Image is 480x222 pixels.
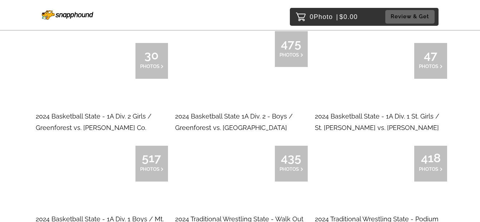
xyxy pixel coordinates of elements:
span: PHOTOS [419,166,438,172]
span: Photo [314,11,333,23]
a: Review & Get [385,10,437,23]
button: Review & Get [385,10,435,23]
span: 2024 Basketball State - 1A Div. 1 St. Girls / St. [PERSON_NAME] vs. [PERSON_NAME] [315,112,439,131]
a: 2024 Basketball State - 1A Div. 1 St. Girls / St. [PERSON_NAME] vs. [PERSON_NAME]418PHOTOS [315,111,447,182]
span: 47 [419,53,442,57]
a: 2024 Basketball State 1A Div. 2 - Boys / Greenforest vs. [GEOGRAPHIC_DATA]435PHOTOS [175,111,307,182]
span: PHOTOS [140,63,159,69]
a: 2024 Basketball State - 1A Div. 2 Girls / Greenforest vs. [PERSON_NAME] Co.517PHOTOS [36,111,168,182]
span: 2024 Basketball State 1A Div. 2 - Boys / Greenforest vs. [GEOGRAPHIC_DATA] [175,112,293,131]
span: 2024 Basketball State - 1A Div. 2 Girls / Greenforest vs. [PERSON_NAME] Co. [36,112,152,131]
img: Snapphound Logo [42,10,93,20]
p: 0 $0.00 [310,11,358,23]
span: | [336,13,338,20]
span: 418 [419,156,442,160]
span: 517 [140,156,164,160]
span: PHOTOS [419,63,438,69]
span: 30 [140,53,164,57]
span: PHOTOS [279,166,299,172]
span: 475 [279,42,303,46]
span: PHOTOS [140,166,159,172]
span: PHOTOS [279,52,299,58]
span: 435 [279,156,303,160]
